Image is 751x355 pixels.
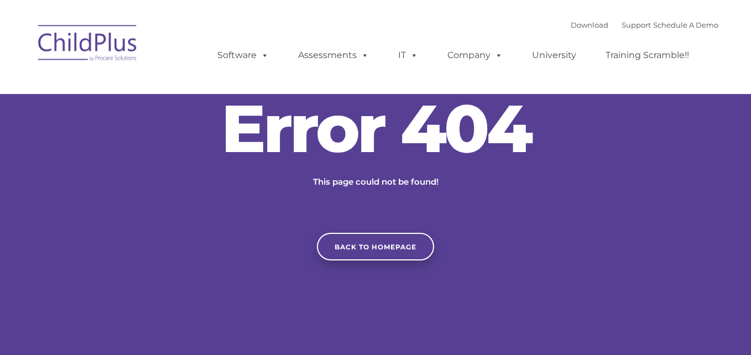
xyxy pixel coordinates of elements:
a: Software [206,44,280,66]
p: This page could not be found! [259,175,492,189]
a: Company [436,44,514,66]
a: Support [622,20,651,29]
a: IT [387,44,429,66]
a: Back to homepage [317,233,434,260]
img: ChildPlus by Procare Solutions [33,17,143,72]
font: | [571,20,718,29]
a: Download [571,20,608,29]
a: University [521,44,587,66]
a: Assessments [287,44,380,66]
h2: Error 404 [210,95,541,161]
a: Schedule A Demo [653,20,718,29]
a: Training Scramble!! [594,44,700,66]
